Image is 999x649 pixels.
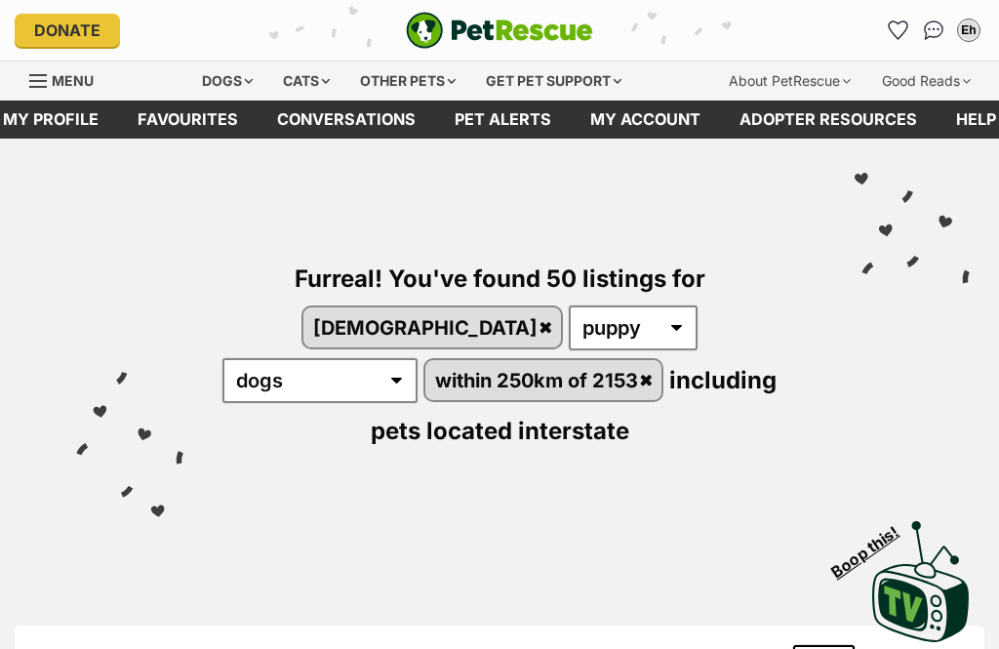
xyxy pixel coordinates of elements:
img: logo-e224e6f780fb5917bec1dbf3a21bbac754714ae5b6737aabdf751b685950b380.svg [406,12,593,49]
img: chat-41dd97257d64d25036548639549fe6c8038ab92f7586957e7f3b1b290dea8141.svg [924,20,944,40]
div: Eh [959,20,979,40]
span: including pets located interstate [371,366,777,445]
a: Boop this! [872,504,970,646]
div: Get pet support [472,61,635,101]
div: Dogs [188,61,266,101]
button: My account [953,15,984,46]
a: PetRescue [406,12,593,49]
div: About PetRescue [715,61,864,101]
img: PetRescue TV logo [872,521,970,642]
a: Pet alerts [435,101,571,139]
a: conversations [258,101,435,139]
div: Good Reads [868,61,984,101]
a: Donate [15,14,120,47]
a: [DEMOGRAPHIC_DATA] [303,307,561,347]
div: Other pets [346,61,469,101]
a: Conversations [918,15,949,46]
a: Adopter resources [720,101,937,139]
a: Favourites [883,15,914,46]
a: within 250km of 2153 [425,360,661,400]
ul: Account quick links [883,15,984,46]
span: Menu [52,72,94,89]
span: Furreal! You've found 50 listings for [295,264,705,293]
div: Cats [269,61,343,101]
span: Boop this! [828,510,918,581]
a: Favourites [118,101,258,139]
a: My account [571,101,720,139]
a: Menu [29,61,107,97]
